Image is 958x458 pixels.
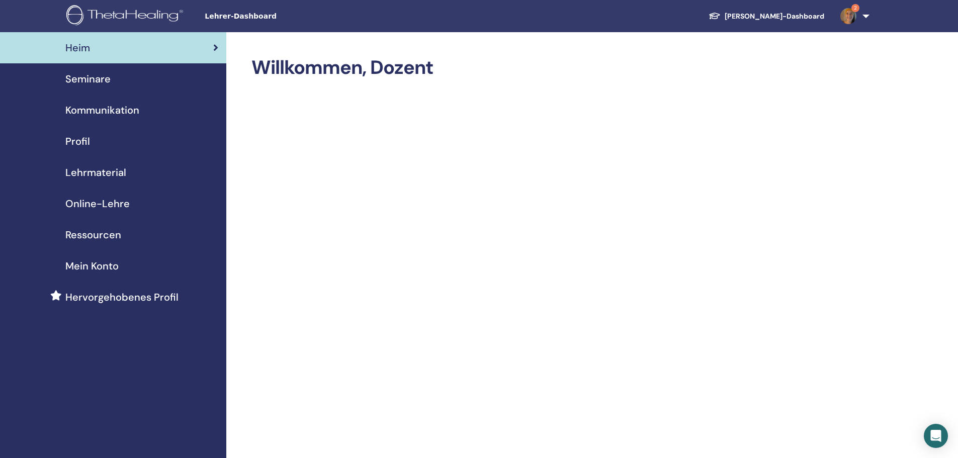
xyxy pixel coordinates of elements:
[205,11,356,22] span: Lehrer-Dashboard
[840,8,856,24] img: default.jpg
[65,196,130,211] span: Online-Lehre
[65,40,90,55] span: Heim
[709,12,721,20] img: graduation-cap-white.svg
[701,7,832,26] a: [PERSON_NAME]-Dashboard
[924,424,948,448] div: Open Intercom Messenger
[65,71,111,86] span: Seminare
[65,227,121,242] span: Ressourcen
[65,165,126,180] span: Lehrmaterial
[66,5,187,28] img: logo.png
[65,134,90,149] span: Profil
[65,258,119,273] span: Mein Konto
[65,290,179,305] span: Hervorgehobenes Profil
[65,103,139,118] span: Kommunikation
[251,56,854,79] h2: Willkommen, Dozent
[851,4,859,12] span: 2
